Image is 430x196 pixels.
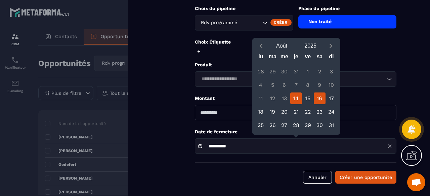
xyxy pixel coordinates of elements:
button: Previous month [255,42,267,51]
div: 15 [302,92,314,104]
div: 21 [290,106,302,118]
div: 4 [255,79,267,91]
div: 13 [278,92,290,104]
div: je [290,52,302,64]
div: 3 [326,66,337,77]
div: Search for option [195,15,293,30]
input: Search for option [199,75,385,83]
div: 17 [326,92,337,104]
div: 27 [278,119,290,131]
div: 31 [326,119,337,131]
div: Search for option [195,71,396,87]
a: Ouvrir le chat [407,173,425,191]
button: Next month [325,42,337,51]
button: Open months overlay [267,40,296,52]
button: Annuler [303,171,332,184]
div: lu [255,52,267,64]
div: me [278,52,290,64]
div: 7 [290,79,302,91]
div: 20 [278,106,290,118]
div: Calendar wrapper [255,52,337,131]
div: 31 [290,66,302,77]
div: 19 [267,106,278,118]
div: 30 [314,119,326,131]
p: Choix Étiquette [195,39,396,45]
div: 28 [290,119,302,131]
input: Search for option [239,19,261,26]
div: 26 [267,119,278,131]
div: Créer [270,19,292,26]
div: 29 [267,66,278,77]
div: 23 [314,106,326,118]
div: 11 [255,92,267,104]
div: 22 [302,106,314,118]
div: 8 [302,79,314,91]
div: 5 [267,79,278,91]
div: 24 [326,106,337,118]
div: di [326,52,337,64]
p: Choix du pipeline [195,5,293,12]
div: 16 [314,92,326,104]
div: 30 [278,66,290,77]
div: ma [267,52,278,64]
div: sa [314,52,326,64]
div: ve [302,52,314,64]
button: Open years overlay [296,40,325,52]
div: 1 [302,66,314,77]
p: Montant [195,95,396,102]
div: 25 [255,119,267,131]
span: Rdv programmé [199,19,239,26]
div: 9 [314,79,326,91]
div: 2 [314,66,326,77]
div: 29 [302,119,314,131]
div: 6 [278,79,290,91]
div: 12 [267,92,278,104]
div: Calendar days [255,66,337,131]
div: 10 [326,79,337,91]
div: 18 [255,106,267,118]
p: Phase du pipeline [298,5,397,12]
p: Date de fermeture [195,129,396,135]
p: Produit [195,62,396,68]
div: 14 [290,92,302,104]
div: 28 [255,66,267,77]
button: Créer une opportunité [335,171,396,184]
